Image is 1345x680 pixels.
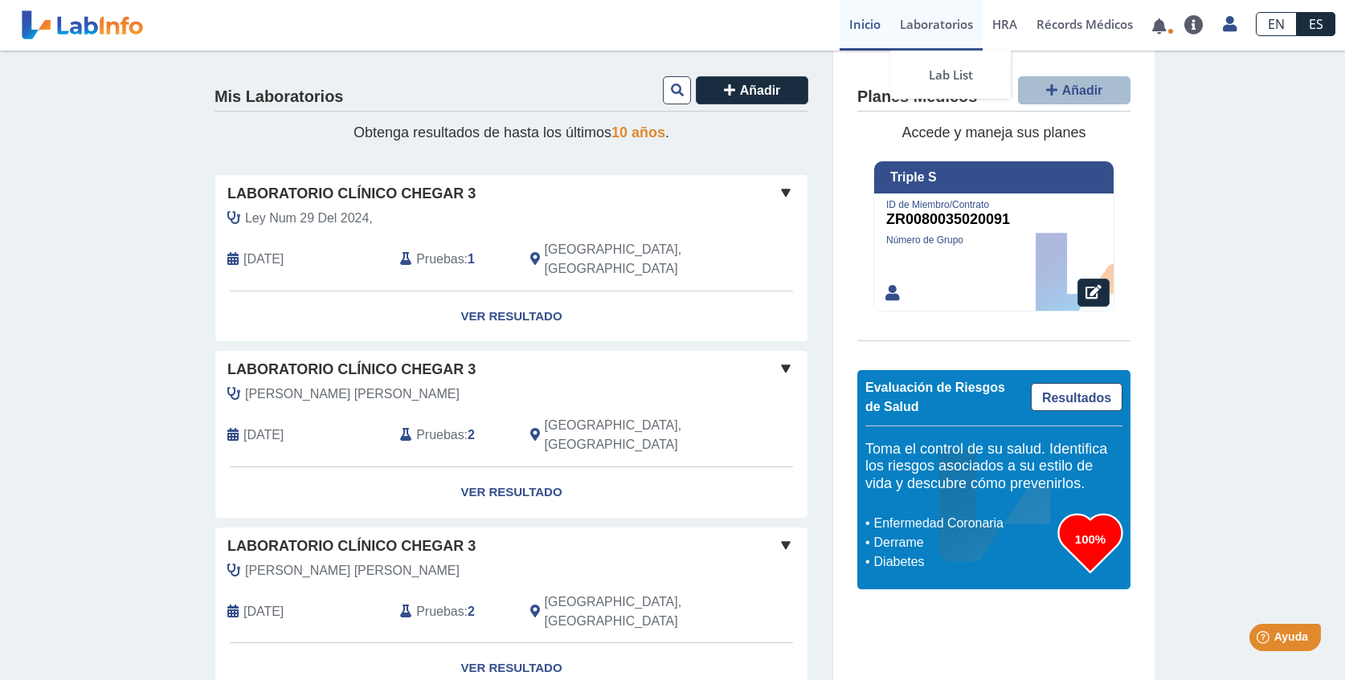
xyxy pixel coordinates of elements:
span: Irizarry Ceballos, Carmen [245,385,460,404]
iframe: Help widget launcher [1202,617,1327,662]
b: 2 [468,428,475,442]
span: Laboratorio Clínico Chegar 3 [227,183,476,205]
li: Enfermedad Coronaria [869,514,1058,533]
span: 2025-02-10 [243,602,284,621]
a: Ver Resultado [215,467,807,518]
span: Rio Grande, PR [545,240,722,279]
button: Añadir [1018,76,1130,104]
li: Derrame [869,533,1058,552]
a: Lab List [890,51,1011,99]
div: : [388,592,517,631]
span: Evaluación de Riesgos de Salud [865,381,1005,413]
span: Pruebas [416,602,464,621]
h4: Mis Laboratorios [215,88,343,107]
span: Irizarry Ceballos, Carmen [245,561,460,580]
b: 2 [468,605,475,618]
span: Pruebas [416,426,464,445]
span: Laboratorio Clínico Chegar 3 [227,359,476,381]
a: ES [1297,12,1335,36]
div: : [388,240,517,279]
a: Ver Resultado [215,291,807,342]
h4: Planes Médicos [857,88,977,107]
span: 10 años [611,124,665,140]
span: Obtenga resultados de hasta los últimos . [354,124,669,140]
a: EN [1256,12,1297,36]
span: Rio Grande, PR [545,592,722,631]
span: Laboratorio Clínico Chegar 3 [227,535,476,557]
span: Pruebas [416,250,464,269]
h5: Toma el control de su salud. Identifica los riesgos asociados a su estilo de vida y descubre cómo... [865,441,1122,493]
b: 1 [468,252,475,266]
li: Diabetes [869,552,1058,572]
span: 2025-09-13 [243,250,284,269]
span: Accede y maneja sus planes [901,124,1085,140]
button: Añadir [696,76,808,104]
span: Añadir [740,83,781,97]
span: Añadir [1062,83,1103,97]
a: Resultados [1031,383,1122,411]
span: 2025-02-19 [243,426,284,445]
span: Ley Num 29 Del 2024, [245,209,373,228]
div: : [388,416,517,454]
h3: 100% [1058,529,1122,549]
span: HRA [992,16,1017,32]
span: Rio Grande, PR [545,416,722,454]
